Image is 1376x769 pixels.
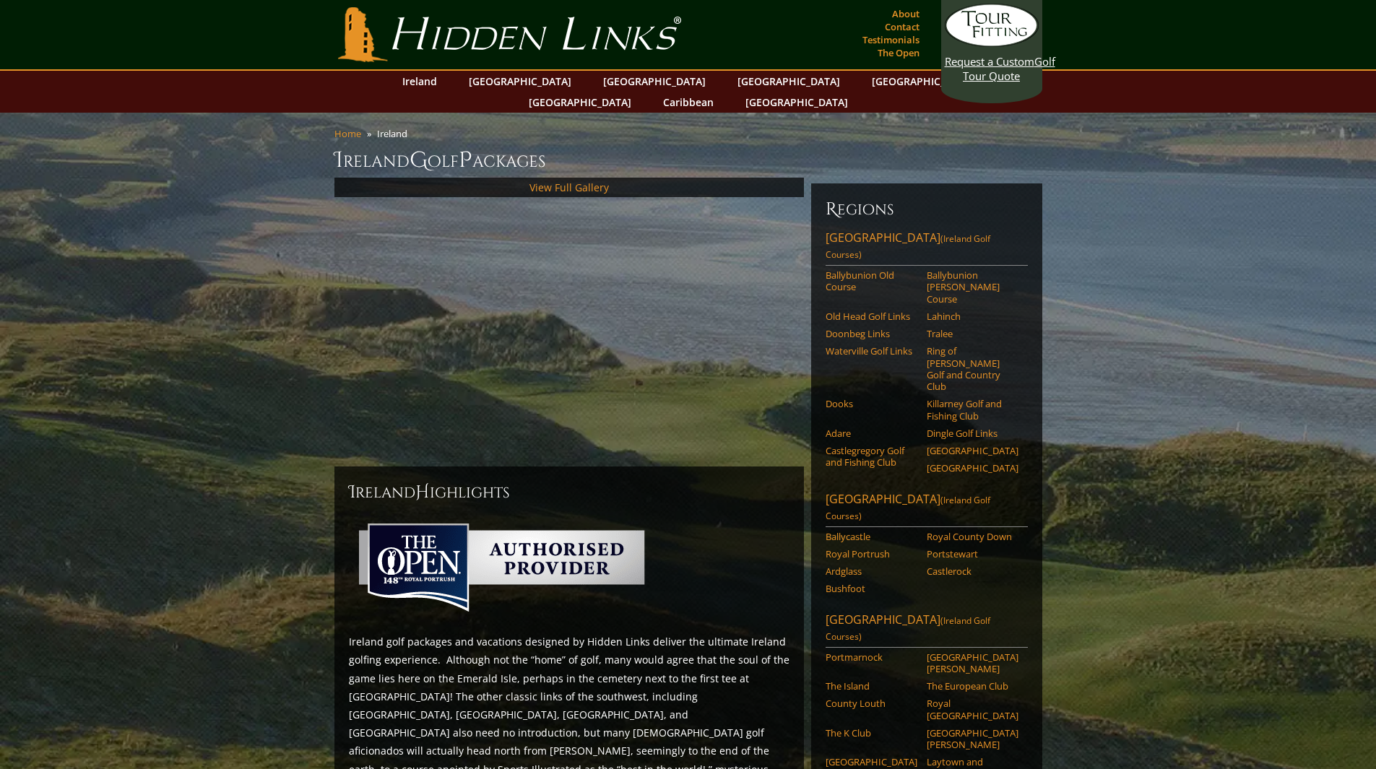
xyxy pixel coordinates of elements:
a: [GEOGRAPHIC_DATA] [730,71,847,92]
h2: Ireland ighlights [349,481,789,504]
a: [GEOGRAPHIC_DATA](Ireland Golf Courses) [826,491,1028,527]
h6: Regions [826,198,1028,221]
a: Caribbean [656,92,721,113]
a: Castlegregory Golf and Fishing Club [826,445,917,469]
a: About [888,4,923,24]
li: Ireland [377,127,413,140]
span: Request a Custom [945,54,1034,69]
a: Ballybunion Old Course [826,269,917,293]
a: Dooks [826,398,917,409]
a: The Island [826,680,917,692]
h1: Ireland olf ackages [334,146,1042,175]
a: Ballycastle [826,531,917,542]
span: G [410,146,428,175]
a: Portmarnock [826,651,917,663]
a: Tralee [927,328,1018,339]
a: Royal [GEOGRAPHIC_DATA] [927,698,1018,721]
a: Ardglass [826,565,917,577]
a: Ring of [PERSON_NAME] Golf and Country Club [927,345,1018,392]
span: (Ireland Golf Courses) [826,614,990,643]
a: Lahinch [927,310,1018,322]
a: [GEOGRAPHIC_DATA] [927,445,1018,456]
span: P [459,146,472,175]
a: [GEOGRAPHIC_DATA] [522,92,639,113]
span: H [415,481,430,504]
a: Dingle Golf Links [927,427,1018,439]
a: Adare [826,427,917,439]
a: Portstewart [927,548,1018,560]
a: Request a CustomGolf Tour Quote [945,4,1039,83]
span: (Ireland Golf Courses) [826,494,990,522]
a: Royal County Down [927,531,1018,542]
a: [GEOGRAPHIC_DATA][PERSON_NAME] [927,651,1018,675]
a: Home [334,127,361,140]
a: View Full Gallery [529,181,609,194]
a: Waterville Golf Links [826,345,917,357]
a: The Open [874,43,923,63]
a: [GEOGRAPHIC_DATA] [462,71,579,92]
a: [GEOGRAPHIC_DATA] [596,71,713,92]
a: The K Club [826,727,917,739]
a: [GEOGRAPHIC_DATA] [927,462,1018,474]
a: Old Head Golf Links [826,310,917,322]
a: [GEOGRAPHIC_DATA](Ireland Golf Courses) [826,230,1028,266]
a: [GEOGRAPHIC_DATA] [738,92,855,113]
a: Contact [881,17,923,37]
a: [GEOGRAPHIC_DATA] [865,71,982,92]
a: Killarney Golf and Fishing Club [927,398,1018,422]
a: [GEOGRAPHIC_DATA][PERSON_NAME] [927,727,1018,751]
a: Ballybunion [PERSON_NAME] Course [927,269,1018,305]
a: Royal Portrush [826,548,917,560]
a: Testimonials [859,30,923,50]
a: Doonbeg Links [826,328,917,339]
a: The European Club [927,680,1018,692]
a: [GEOGRAPHIC_DATA](Ireland Golf Courses) [826,612,1028,648]
a: Bushfoot [826,583,917,594]
a: County Louth [826,698,917,709]
a: Castlerock [927,565,1018,577]
span: (Ireland Golf Courses) [826,233,990,261]
a: [GEOGRAPHIC_DATA] [826,756,917,768]
a: Ireland [395,71,444,92]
